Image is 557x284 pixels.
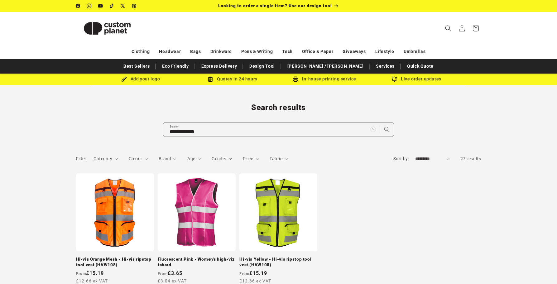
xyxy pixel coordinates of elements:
[132,46,150,57] a: Clothing
[76,257,154,267] a: Hi-vis Orange Mesh - Hi-vis ripstop tool vest (HVW108)
[187,156,201,162] summary: Age (0 selected)
[293,76,298,82] img: In-house printing
[121,76,127,82] img: Brush Icon
[239,257,317,267] a: Hi-vis Yellow - Hi-vis ripstop tool vest (HVW108)
[284,61,367,72] a: [PERSON_NAME] / [PERSON_NAME]
[279,75,371,83] div: In-house printing service
[404,46,425,57] a: Umbrellas
[159,61,192,72] a: Eco Friendly
[76,103,481,113] h1: Search results
[198,61,240,72] a: Express Delivery
[393,156,409,161] label: Sort by:
[187,75,279,83] div: Quotes in 24 hours
[212,156,232,162] summary: Gender (0 selected)
[76,156,88,162] h2: Filter:
[404,61,437,72] a: Quick Quote
[380,123,394,136] button: Search
[218,3,332,8] span: Looking to order a single item? Use our design tool
[441,22,455,35] summary: Search
[243,156,253,161] span: Price
[159,156,177,162] summary: Brand (0 selected)
[366,123,380,136] button: Clear search term
[241,46,273,57] a: Pens & Writing
[282,46,292,57] a: Tech
[94,156,112,161] span: Category
[375,46,394,57] a: Lifestyle
[210,46,232,57] a: Drinkware
[74,12,141,45] a: Custom Planet
[270,156,282,161] span: Fabric
[187,156,195,161] span: Age
[343,46,366,57] a: Giveaways
[120,61,153,72] a: Best Sellers
[95,75,187,83] div: Add your logo
[158,257,236,267] a: Fluorescent Pink - Women's high-viz tabard
[129,156,148,162] summary: Colour (0 selected)
[460,156,481,161] span: 27 results
[76,14,138,42] img: Custom Planet
[391,76,397,82] img: Order updates
[302,46,333,57] a: Office & Paper
[159,46,181,57] a: Headwear
[94,156,118,162] summary: Category (0 selected)
[246,61,278,72] a: Design Tool
[129,156,142,161] span: Colour
[270,156,288,162] summary: Fabric (0 selected)
[159,156,171,161] span: Brand
[190,46,201,57] a: Bags
[212,156,226,161] span: Gender
[243,156,259,162] summary: Price
[208,76,213,82] img: Order Updates Icon
[373,61,398,72] a: Services
[371,75,463,83] div: Live order updates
